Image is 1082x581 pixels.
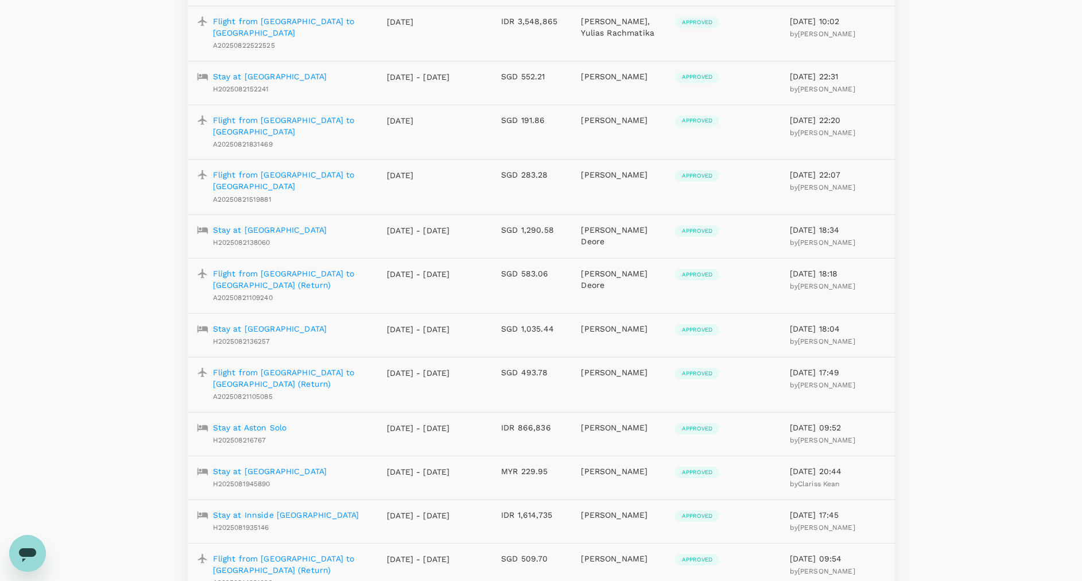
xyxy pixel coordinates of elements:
p: [PERSON_NAME] [581,509,656,521]
p: [DATE] - [DATE] [387,466,450,478]
span: [PERSON_NAME] [798,282,855,290]
span: by [790,238,855,247]
span: A20250821109240 [213,294,273,302]
p: IDR 866,836 [501,422,563,433]
a: Stay at [GEOGRAPHIC_DATA] [213,323,327,334]
span: Clariss Kean [798,480,840,488]
span: Approved [675,227,719,235]
a: Flight from [GEOGRAPHIC_DATA] to [GEOGRAPHIC_DATA] [213,16,369,39]
span: H2025081945890 [213,480,270,488]
a: Flight from [GEOGRAPHIC_DATA] to [GEOGRAPHIC_DATA] [213,114,369,137]
p: [DATE] 09:54 [790,553,886,564]
p: [DATE] - [DATE] [387,225,450,236]
span: Approved [675,117,719,125]
span: by [790,129,855,137]
span: by [790,337,855,345]
p: [PERSON_NAME] [581,553,656,564]
p: SGD 583.06 [501,268,563,279]
span: Approved [675,425,719,433]
span: by [790,480,840,488]
span: by [790,282,855,290]
span: [PERSON_NAME] [798,85,855,93]
span: H2025082136257 [213,337,270,345]
p: [DATE] 17:49 [790,367,886,378]
p: [DATE] - [DATE] [387,553,450,565]
p: [DATE] - [DATE] [387,268,450,280]
span: [PERSON_NAME] [798,436,855,444]
span: by [790,567,855,575]
p: [PERSON_NAME] [581,323,656,334]
p: [DATE] [387,115,450,126]
span: Approved [675,271,719,279]
span: Approved [675,172,719,180]
span: [PERSON_NAME] [798,129,855,137]
p: SGD 283.28 [501,169,563,180]
span: by [790,381,855,389]
span: [PERSON_NAME] [798,238,855,247]
span: [PERSON_NAME] [798,183,855,191]
span: H2025082138060 [213,238,270,247]
span: [PERSON_NAME] [798,381,855,389]
span: by [790,30,855,38]
p: [PERSON_NAME] [581,422,656,433]
p: SGD 1,290.58 [501,224,563,236]
p: [PERSON_NAME] [581,169,656,180]
p: [DATE] 22:31 [790,71,886,82]
a: Stay at Innside [GEOGRAPHIC_DATA] [213,509,359,521]
span: [PERSON_NAME] [798,524,855,532]
p: [DATE] - [DATE] [387,422,450,434]
a: Flight from [GEOGRAPHIC_DATA] to [GEOGRAPHIC_DATA] (Return) [213,553,369,576]
span: Approved [675,468,719,476]
p: [DATE] 20:44 [790,465,886,477]
p: SGD 191.86 [501,114,563,126]
p: [DATE] 22:20 [790,114,886,126]
span: Approved [675,556,719,564]
span: Approved [675,18,719,26]
p: MYR 229.95 [501,465,563,477]
span: [PERSON_NAME] [798,30,855,38]
a: Flight from [GEOGRAPHIC_DATA] to [GEOGRAPHIC_DATA] (Return) [213,268,369,291]
p: [PERSON_NAME] [581,367,656,378]
p: [DATE] 18:18 [790,268,886,279]
span: by [790,85,855,93]
a: Stay at Aston Solo [213,422,287,433]
p: [PERSON_NAME] [581,71,656,82]
span: Approved [675,370,719,378]
p: SGD 552.21 [501,71,563,82]
p: Flight from [GEOGRAPHIC_DATA] to [GEOGRAPHIC_DATA] (Return) [213,367,369,390]
span: by [790,183,855,191]
span: A20250821105085 [213,393,273,401]
p: [DATE] - [DATE] [387,71,450,83]
p: SGD 1,035.44 [501,323,563,334]
iframe: Button to launch messaging window [9,535,46,572]
span: A20250822522525 [213,41,275,49]
span: [PERSON_NAME] [798,567,855,575]
p: [DATE] 17:45 [790,509,886,521]
span: H202508216767 [213,436,266,444]
p: [DATE] 10:02 [790,16,886,27]
a: Stay at [GEOGRAPHIC_DATA] [213,224,327,236]
p: IDR 1,614,735 [501,509,563,521]
a: Flight from [GEOGRAPHIC_DATA] to [GEOGRAPHIC_DATA] [213,169,369,192]
p: [DATE] 09:52 [790,422,886,433]
p: SGD 509.70 [501,553,563,564]
a: Stay at [GEOGRAPHIC_DATA] [213,465,327,477]
p: [PERSON_NAME], Yulias Rachmatika [581,16,656,39]
p: [PERSON_NAME] [581,114,656,126]
span: H2025081935146 [213,524,269,532]
p: [PERSON_NAME] Deore [581,224,656,247]
p: [PERSON_NAME] Deore [581,268,656,291]
a: Stay at [GEOGRAPHIC_DATA] [213,71,327,82]
p: [DATE] - [DATE] [387,510,450,521]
